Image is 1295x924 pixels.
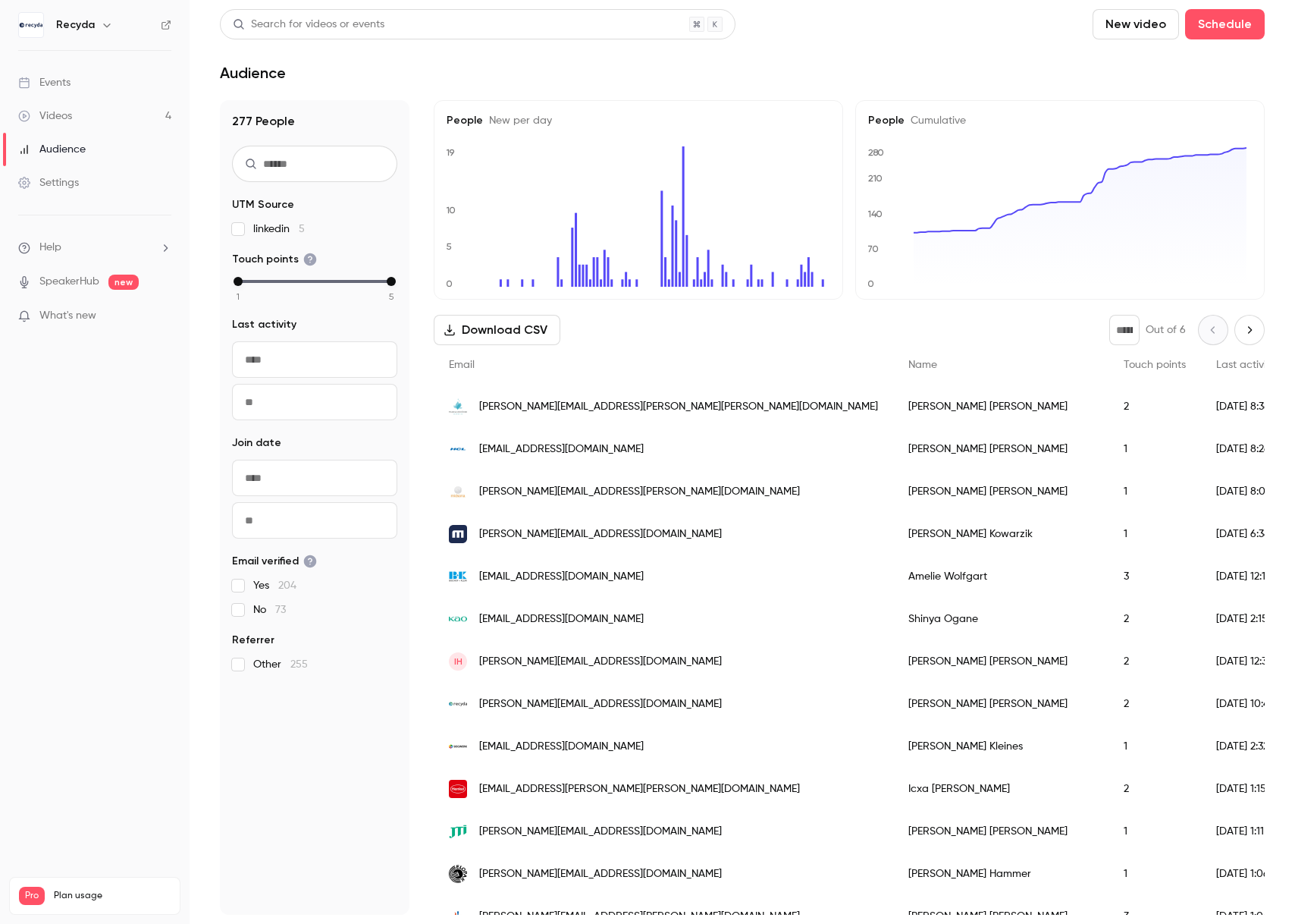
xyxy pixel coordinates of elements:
div: [PERSON_NAME] [PERSON_NAME] [893,385,1108,428]
div: [PERSON_NAME] Kowarzik [893,513,1108,555]
span: linkedin [253,222,305,237]
div: 1 [1108,853,1201,895]
div: 3 [1108,555,1201,598]
span: [EMAIL_ADDRESS][DOMAIN_NAME] [479,739,644,755]
span: 5 [389,290,394,303]
span: Touch points [1124,360,1186,370]
span: [PERSON_NAME][EMAIL_ADDRESS][PERSON_NAME][DOMAIN_NAME] [479,484,800,500]
img: kao.com [449,610,467,628]
div: Icxa [PERSON_NAME] [893,768,1108,810]
text: 140 [867,209,883,219]
img: jti.com [449,822,467,841]
div: 2 [1108,640,1201,683]
img: hcltech.com [449,440,467,458]
p: Out of 6 [1146,322,1186,338]
text: 0 [446,278,453,289]
h6: Recyda [56,17,95,33]
img: elopak.com [449,865,467,883]
span: Other [253,657,308,672]
span: [EMAIL_ADDRESS][DOMAIN_NAME] [479,442,644,457]
button: Schedule [1185,9,1265,39]
text: 10 [446,205,456,215]
span: Email [449,360,475,370]
span: UTM Source [232,197,294,212]
span: 5 [299,224,305,234]
text: 19 [446,147,455,158]
div: 2 [1108,598,1201,640]
span: 73 [275,605,286,615]
span: IH [454,655,462,668]
span: What's new [39,308,96,324]
span: No [253,602,286,618]
div: 2 [1108,683,1201,725]
span: Referrer [232,633,274,648]
iframe: Noticeable Trigger [153,310,171,323]
h1: Audience [220,64,286,82]
h5: People [447,113,830,128]
text: 0 [867,278,874,289]
div: 1 [1108,810,1201,853]
img: siegwerk.com [449,737,467,756]
span: [PERSON_NAME][EMAIL_ADDRESS][DOMAIN_NAME] [479,866,722,882]
span: Email verified [232,554,317,569]
img: Recyda [19,13,43,37]
img: henkel.com [449,780,467,798]
span: Cumulative [905,115,966,126]
div: [PERSON_NAME] [PERSON_NAME] [893,640,1108,683]
div: Audience [18,142,86,157]
span: [PERSON_NAME][EMAIL_ADDRESS][DOMAIN_NAME] [479,696,722,712]
div: Videos [18,108,72,124]
div: [PERSON_NAME] [PERSON_NAME] [893,810,1108,853]
span: Join date [232,435,281,451]
h1: 277 People [232,112,397,130]
span: Help [39,240,61,256]
img: bk-international.com [449,567,467,586]
span: 1 [237,290,240,303]
div: Search for videos or events [233,17,384,33]
span: Pro [19,887,45,905]
img: recyda.com [449,695,467,713]
text: 5 [446,241,452,252]
span: [PERSON_NAME][EMAIL_ADDRESS][PERSON_NAME][PERSON_NAME][DOMAIN_NAME] [479,399,878,415]
div: Events [18,75,71,90]
h5: People [868,113,1252,128]
div: [PERSON_NAME] [PERSON_NAME] [893,683,1108,725]
span: [EMAIL_ADDRESS][DOMAIN_NAME] [479,569,644,585]
div: Amelie Wolfgart [893,555,1108,598]
button: Next page [1234,315,1265,345]
text: 70 [867,244,879,254]
span: new [108,275,139,290]
button: Download CSV [434,315,560,345]
span: Name [908,360,937,370]
span: [EMAIL_ADDRESS][PERSON_NAME][PERSON_NAME][DOMAIN_NAME] [479,781,800,797]
li: help-dropdown-opener [18,240,171,256]
div: 2 [1108,768,1201,810]
span: [EMAIL_ADDRESS][DOMAIN_NAME] [479,611,644,627]
div: 2 [1108,385,1201,428]
span: 255 [290,659,308,670]
div: max [387,277,396,286]
span: [PERSON_NAME][EMAIL_ADDRESS][DOMAIN_NAME] [479,526,722,542]
img: multivac.de [449,525,467,543]
div: [PERSON_NAME] Kleines [893,725,1108,768]
text: 280 [868,147,884,158]
button: New video [1093,9,1179,39]
span: Plan usage [54,890,171,902]
text: 210 [868,173,883,184]
span: Last activity [232,317,296,332]
div: [PERSON_NAME] [PERSON_NAME] [893,470,1108,513]
span: 204 [278,580,296,591]
div: 1 [1108,428,1201,470]
span: New per day [483,115,552,126]
img: mann-schroeder.de [449,398,467,416]
span: [PERSON_NAME][EMAIL_ADDRESS][DOMAIN_NAME] [479,654,722,670]
a: SpeakerHub [39,274,99,290]
div: [PERSON_NAME] Hammer [893,853,1108,895]
span: Touch points [232,252,317,267]
img: midsona.dk [449,482,467,501]
div: 1 [1108,513,1201,555]
span: [PERSON_NAME][EMAIL_ADDRESS][DOMAIN_NAME] [479,824,722,840]
span: Last activity [1216,360,1275,370]
div: Shinya Ogane [893,598,1108,640]
div: 1 [1108,725,1201,768]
